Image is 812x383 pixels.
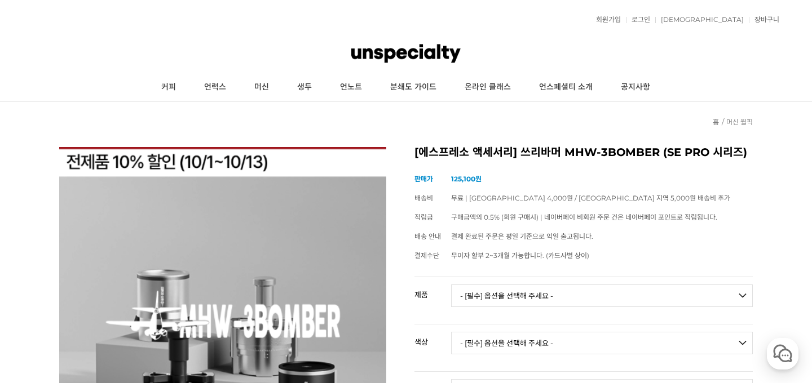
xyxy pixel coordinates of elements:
[414,213,433,221] span: 적립금
[626,16,650,23] a: 로그인
[590,16,621,23] a: 회원가입
[240,73,283,101] a: 머신
[451,73,525,101] a: 온라인 클래스
[451,232,593,241] span: 결제 완료된 주문은 평일 기준으로 익일 출고됩니다.
[414,251,439,260] span: 결제수단
[147,73,190,101] a: 커피
[414,277,451,303] th: 제품
[607,73,664,101] a: 공지사항
[726,118,753,126] a: 머신 월픽
[351,37,461,70] img: 언스페셜티 몰
[655,16,744,23] a: [DEMOGRAPHIC_DATA]
[525,73,607,101] a: 언스페셜티 소개
[326,73,376,101] a: 언노트
[414,175,433,183] span: 판매가
[451,194,730,202] span: 무료 | [GEOGRAPHIC_DATA] 4,000원 / [GEOGRAPHIC_DATA] 지역 5,000원 배송비 추가
[376,73,451,101] a: 분쇄도 가이드
[414,147,753,158] h2: [에스프레소 액세서리] 쓰리바머 MHW-3BOMBER (SE PRO 시리즈)
[713,118,719,126] a: 홈
[414,194,433,202] span: 배송비
[190,73,240,101] a: 언럭스
[451,251,589,260] span: 무이자 할부 2~3개월 가능합니다. (카드사별 상이)
[283,73,326,101] a: 생두
[749,16,779,23] a: 장바구니
[414,232,441,241] span: 배송 안내
[451,213,717,221] span: 구매금액의 0.5% (회원 구매시) | 네이버페이 비회원 주문 건은 네이버페이 포인트로 적립됩니다.
[414,324,451,350] th: 색상
[451,175,482,183] strong: 125,100원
